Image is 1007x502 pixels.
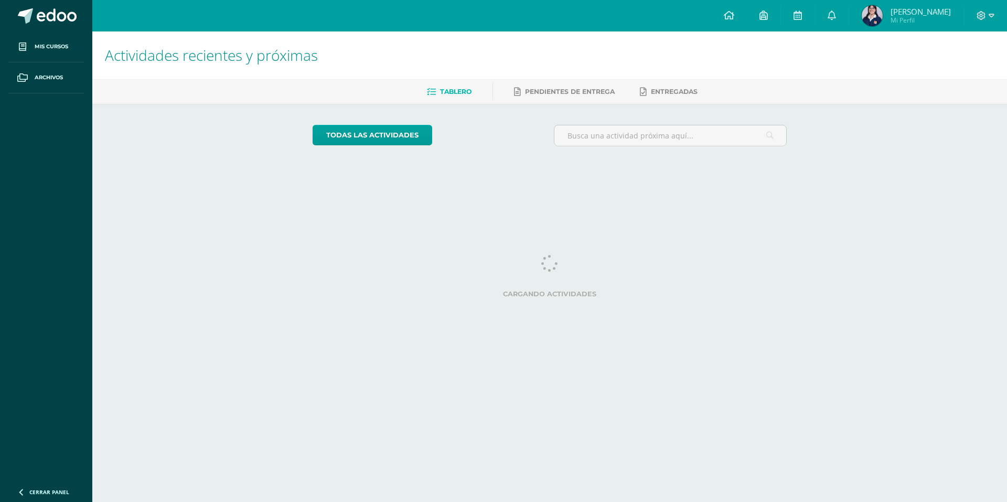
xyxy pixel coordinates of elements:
[313,290,787,298] label: Cargando actividades
[29,488,69,496] span: Cerrar panel
[8,62,84,93] a: Archivos
[525,88,615,95] span: Pendientes de entrega
[514,83,615,100] a: Pendientes de entrega
[640,83,698,100] a: Entregadas
[554,125,787,146] input: Busca una actividad próxima aquí...
[8,31,84,62] a: Mis cursos
[313,125,432,145] a: todas las Actividades
[35,42,68,51] span: Mis cursos
[440,88,472,95] span: Tablero
[891,6,951,17] span: [PERSON_NAME]
[427,83,472,100] a: Tablero
[35,73,63,82] span: Archivos
[651,88,698,95] span: Entregadas
[105,45,318,65] span: Actividades recientes y próximas
[862,5,883,26] img: 54373e87f1e680ae0794753f8376f490.png
[891,16,951,25] span: Mi Perfil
